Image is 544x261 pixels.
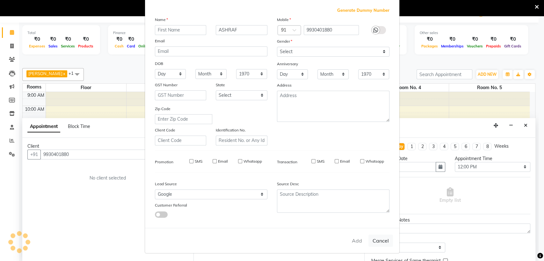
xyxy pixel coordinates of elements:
[155,114,212,124] input: Enter Zip Code
[155,82,178,88] label: GST Number
[155,181,177,187] label: Lead Source
[216,82,225,88] label: State
[195,159,202,164] label: SMS
[317,159,324,164] label: SMS
[277,17,291,23] label: Mobile
[155,136,207,145] input: Client Code
[277,39,292,44] label: Gender
[277,61,298,67] label: Anniversary
[277,159,297,165] label: Transaction
[155,90,207,100] input: GST Number
[155,46,267,56] input: Email
[155,159,173,165] label: Promotion
[155,25,207,35] input: First Name
[243,159,262,164] label: Whatsapp
[155,127,175,133] label: Client Code
[218,159,228,164] label: Email
[155,202,187,208] label: Customer Referral
[368,235,393,247] button: Cancel
[277,82,292,88] label: Address
[277,181,299,187] label: Source Desc
[216,127,246,133] label: Identification No.
[337,7,389,14] span: Generate Dummy Number
[304,25,359,35] input: Mobile
[216,25,267,35] input: Last Name
[155,61,163,67] label: DOB
[366,159,384,164] label: Whatsapp
[155,106,170,112] label: Zip Code
[155,38,165,44] label: Email
[216,136,267,145] input: Resident No. or Any Id
[155,17,168,23] label: Name
[340,159,350,164] label: Email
